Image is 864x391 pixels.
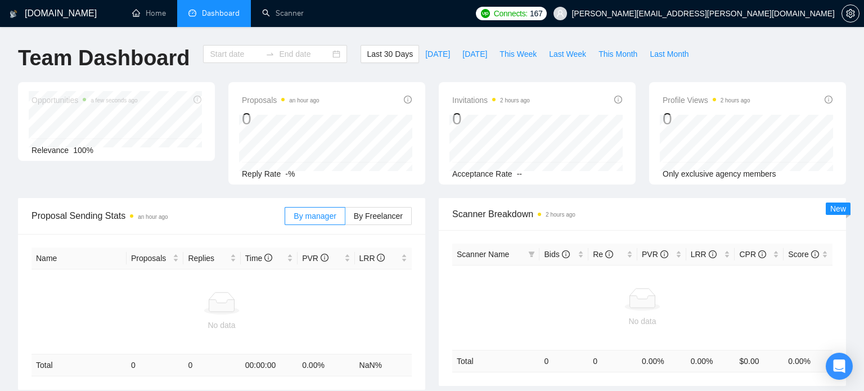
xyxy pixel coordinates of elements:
[517,169,522,178] span: --
[598,48,637,60] span: This Month
[526,246,537,263] span: filter
[241,354,298,376] td: 00:00:00
[593,250,613,259] span: Re
[202,8,240,18] span: Dashboard
[127,354,183,376] td: 0
[605,250,613,258] span: info-circle
[367,48,413,60] span: Last 30 Days
[132,8,166,18] a: homeHome
[452,350,539,372] td: Total
[321,254,328,262] span: info-circle
[31,146,69,155] span: Relevance
[592,45,643,63] button: This Month
[811,250,819,258] span: info-circle
[73,146,93,155] span: 100%
[425,48,450,60] span: [DATE]
[210,48,261,60] input: Start date
[457,250,509,259] span: Scanner Name
[457,315,828,327] div: No data
[355,354,412,376] td: NaN %
[456,45,493,63] button: [DATE]
[138,214,168,220] time: an hour ago
[18,45,190,71] h1: Team Dashboard
[663,108,750,129] div: 0
[265,50,274,59] span: to
[481,9,490,18] img: upwork-logo.png
[265,50,274,59] span: swap-right
[242,108,319,129] div: 0
[543,45,592,63] button: Last Week
[289,97,319,104] time: an hour ago
[242,169,281,178] span: Reply Rate
[546,212,575,218] time: 2 hours ago
[285,169,295,178] span: -%
[841,5,859,23] button: setting
[549,48,586,60] span: Last Week
[419,45,456,63] button: [DATE]
[663,169,776,178] span: Only exclusive agency members
[127,248,183,269] th: Proposals
[826,353,853,380] div: Open Intercom Messenger
[758,250,766,258] span: info-circle
[354,212,403,221] span: By Freelancer
[242,93,319,107] span: Proposals
[614,96,622,104] span: info-circle
[377,254,385,262] span: info-circle
[452,108,530,129] div: 0
[31,354,127,376] td: Total
[830,204,846,213] span: New
[643,45,695,63] button: Last Month
[452,207,832,221] span: Scanner Breakdown
[556,10,564,17] span: user
[452,169,512,178] span: Acceptance Rate
[735,350,784,372] td: $ 0.00
[262,8,304,18] a: searchScanner
[650,48,688,60] span: Last Month
[663,93,750,107] span: Profile Views
[294,212,336,221] span: By manager
[494,7,528,20] span: Connects:
[188,9,196,17] span: dashboard
[404,96,412,104] span: info-circle
[500,97,530,104] time: 2 hours ago
[452,93,530,107] span: Invitations
[183,354,240,376] td: 0
[539,350,588,372] td: 0
[493,45,543,63] button: This Week
[530,7,542,20] span: 167
[588,350,637,372] td: 0
[302,254,328,263] span: PVR
[739,250,766,259] span: CPR
[784,350,832,372] td: 0.00 %
[298,354,354,376] td: 0.00 %
[686,350,735,372] td: 0.00 %
[562,250,570,258] span: info-circle
[841,9,859,18] a: setting
[499,48,537,60] span: This Week
[31,209,285,223] span: Proposal Sending Stats
[637,350,686,372] td: 0.00 %
[183,248,240,269] th: Replies
[691,250,717,259] span: LRR
[642,250,668,259] span: PVR
[36,319,407,331] div: No data
[660,250,668,258] span: info-circle
[842,9,859,18] span: setting
[788,250,818,259] span: Score
[264,254,272,262] span: info-circle
[245,254,272,263] span: Time
[131,252,170,264] span: Proposals
[528,251,535,258] span: filter
[279,48,330,60] input: End date
[721,97,750,104] time: 2 hours ago
[361,45,419,63] button: Last 30 Days
[462,48,487,60] span: [DATE]
[31,248,127,269] th: Name
[188,252,227,264] span: Replies
[825,96,832,104] span: info-circle
[544,250,569,259] span: Bids
[359,254,385,263] span: LRR
[709,250,717,258] span: info-circle
[10,5,17,23] img: logo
